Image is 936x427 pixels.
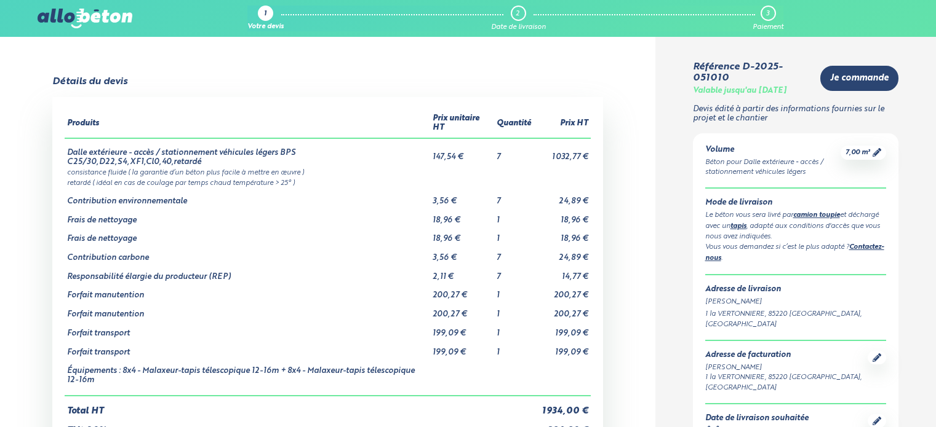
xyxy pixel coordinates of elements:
td: 1 [494,300,534,319]
div: Détails du devis [52,76,127,87]
td: 1 [494,319,534,339]
td: 200,27 € [534,281,591,300]
td: Frais de nettoyage [65,206,430,225]
div: Volume [705,146,841,155]
td: Contribution carbone [65,244,430,263]
td: 18,96 € [430,206,494,225]
div: Mode de livraison [705,198,887,208]
div: Votre devis [247,23,284,31]
div: 1 la VERTONNIERE, 85220 [GEOGRAPHIC_DATA], [GEOGRAPHIC_DATA] [705,372,868,393]
td: Contribution environnementale [65,187,430,206]
div: 1 [264,10,266,18]
div: Adresse de facturation [705,351,868,360]
td: Forfait manutention [65,281,430,300]
div: Valable jusqu'au [DATE] [693,87,786,96]
td: 200,27 € [534,300,591,319]
th: Prix HT [534,109,591,138]
td: 199,09 € [430,339,494,358]
p: Devis édité à partir des informations fournies sur le projet et le chantier [693,105,899,123]
div: Béton pour Dalle extérieure - accès / stationnement véhicules légers [705,157,841,178]
td: retardé ( idéal en cas de coulage par temps chaud température > 25° ) [65,177,590,187]
a: 2 Date de livraison [491,6,546,31]
td: 1 [494,225,534,244]
td: 7 [494,244,534,263]
td: 1 934,00 € [534,396,591,417]
td: Frais de nettoyage [65,225,430,244]
iframe: Help widget launcher [826,379,922,413]
div: Vous vous demandez si c’est le plus adapté ? . [705,242,887,264]
td: 18,96 € [534,225,591,244]
div: Date de livraison [491,23,546,31]
td: 1 [494,206,534,225]
td: 24,89 € [534,187,591,206]
td: 18,96 € [534,206,591,225]
td: 200,27 € [430,281,494,300]
td: Dalle extérieure - accès / stationnement véhicules légers BPS C25/30,D22,S4,XF1,Cl0,40,retardé [65,138,430,166]
img: allobéton [38,9,132,28]
a: 3 Paiement [753,6,783,31]
td: Forfait transport [65,339,430,358]
div: Adresse de livraison [705,285,887,294]
a: 1 Votre devis [247,6,284,31]
div: Paiement [753,23,783,31]
td: 18,96 € [430,225,494,244]
div: [PERSON_NAME] [705,297,887,307]
td: Équipements : 8x4 - Malaxeur-tapis télescopique 12-16m + 8x4 - Malaxeur-tapis télescopique 12-16m [65,357,430,395]
td: consistance fluide ( la garantie d’un béton plus facile à mettre en œuvre ) [65,166,590,177]
td: Total HT [65,396,533,417]
td: 2,11 € [430,263,494,282]
td: 7 [494,187,534,206]
td: Forfait transport [65,319,430,339]
div: 1 la VERTONNIERE, 85220 [GEOGRAPHIC_DATA], [GEOGRAPHIC_DATA] [705,309,887,330]
th: Produits [65,109,430,138]
td: 7 [494,263,534,282]
td: Responsabilité élargie du producteur (REP) [65,263,430,282]
td: 3,56 € [430,244,494,263]
a: tapis [730,223,746,230]
div: 3 [766,10,769,18]
div: Date de livraison souhaitée [705,414,809,423]
td: 14,77 € [534,263,591,282]
a: Je commande [820,66,898,91]
td: 24,89 € [534,244,591,263]
div: [PERSON_NAME] [705,362,868,373]
td: 147,54 € [430,138,494,166]
td: 7 [494,138,534,166]
td: 200,27 € [430,300,494,319]
td: 3,56 € [430,187,494,206]
a: camion toupie [793,212,840,219]
td: 199,09 € [430,319,494,339]
div: 2 [516,10,519,18]
div: Référence D-2025-051010 [693,61,811,84]
td: 199,09 € [534,339,591,358]
td: 1 032,77 € [534,138,591,166]
th: Prix unitaire HT [430,109,494,138]
td: 1 [494,339,534,358]
th: Quantité [494,109,534,138]
div: Le béton vous sera livré par et déchargé avec un , adapté aux conditions d'accès que vous nous av... [705,210,887,242]
span: Je commande [830,73,889,84]
td: 1 [494,281,534,300]
td: Forfait manutention [65,300,430,319]
td: 199,09 € [534,319,591,339]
